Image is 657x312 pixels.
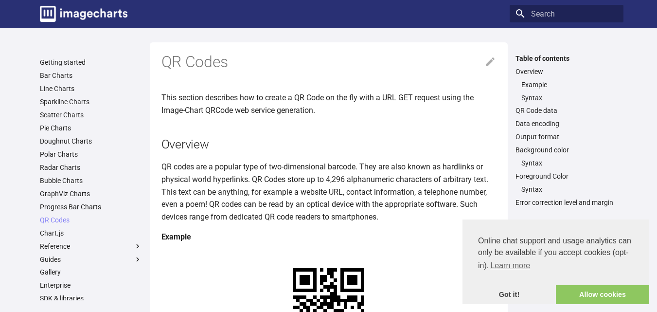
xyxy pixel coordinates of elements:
[515,80,618,102] nav: Overview
[40,71,142,80] a: Bar Charts
[36,2,131,26] a: Image-Charts documentation
[510,5,623,22] input: Search
[489,258,532,273] a: learn more about cookies
[161,161,496,223] p: QR codes are a popular type of two-dimensional barcode. They are also known as hardlinks or physi...
[515,132,618,141] a: Output format
[462,285,556,305] a: dismiss cookie message
[510,54,623,207] nav: Table of contents
[40,97,142,106] a: Sparkline Charts
[515,185,618,194] nav: Foreground Color
[521,80,618,89] a: Example
[161,231,496,243] h4: Example
[40,294,142,303] a: SDK & libraries
[515,146,618,154] a: Background color
[40,124,142,132] a: Pie Charts
[40,242,142,251] label: Reference
[40,137,142,146] a: Doughnut Charts
[478,235,634,273] span: Online chat support and usage analytics can only be available if you accept cookies (opt-in).
[515,67,618,76] a: Overview
[40,150,142,159] a: Polar Charts
[521,93,618,102] a: Syntax
[40,84,142,93] a: Line Charts
[40,163,142,172] a: Radar Charts
[40,189,142,198] a: GraphViz Charts
[515,119,618,128] a: Data encoding
[521,159,618,167] a: Syntax
[40,58,142,67] a: Getting started
[40,110,142,119] a: Scatter Charts
[40,281,142,290] a: Enterprise
[40,255,142,264] label: Guides
[40,6,127,22] img: logo
[510,54,623,63] label: Table of contents
[161,52,496,73] h1: QR Codes
[40,176,142,185] a: Bubble Charts
[515,159,618,167] nav: Background color
[515,172,618,181] a: Foreground Color
[521,185,618,194] a: Syntax
[515,198,618,207] a: Error correction level and margin
[40,229,142,238] a: Chart.js
[161,136,496,153] h2: Overview
[40,216,142,224] a: QR Codes
[40,202,142,211] a: Progress Bar Charts
[515,106,618,115] a: QR Code data
[556,285,649,305] a: allow cookies
[462,220,649,304] div: cookieconsent
[40,268,142,276] a: Gallery
[161,92,496,116] p: This section describes how to create a QR Code on the fly with a URL GET request using the Image-...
